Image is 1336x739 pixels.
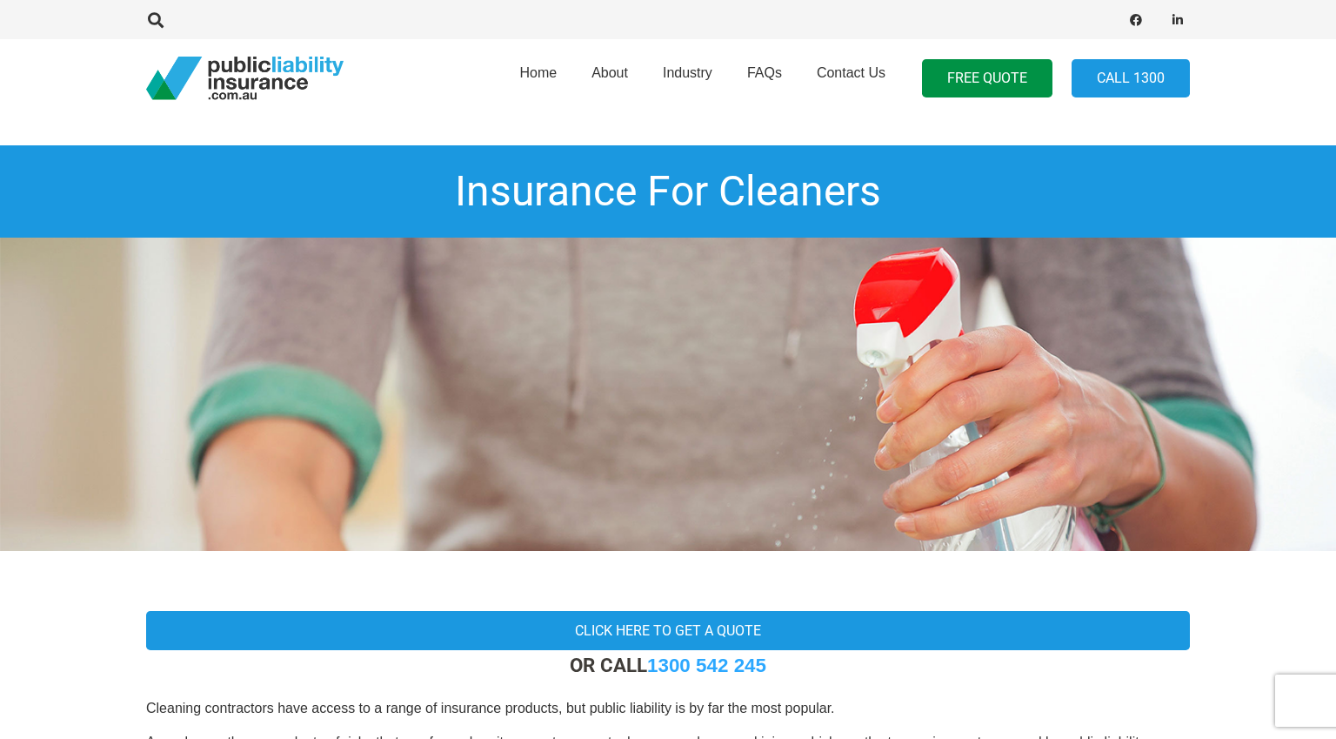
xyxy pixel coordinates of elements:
[138,12,173,28] a: Search
[1166,8,1190,32] a: LinkedIn
[591,65,628,80] span: About
[1124,8,1148,32] a: Facebook
[799,34,903,123] a: Contact Us
[570,654,766,676] strong: OR CALL
[502,34,574,123] a: Home
[647,655,766,676] a: 1300 542 245
[663,65,712,80] span: Industry
[519,65,557,80] span: Home
[1072,59,1190,98] a: Call 1300
[645,34,730,123] a: Industry
[747,65,782,80] span: FAQs
[817,65,885,80] span: Contact Us
[574,34,645,123] a: About
[146,699,1190,718] p: Cleaning contractors have access to a range of insurance products, but public liability is by far...
[922,59,1052,98] a: FREE QUOTE
[730,34,799,123] a: FAQs
[146,57,344,100] a: pli_logotransparent
[146,611,1190,650] a: Click here to get a quote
